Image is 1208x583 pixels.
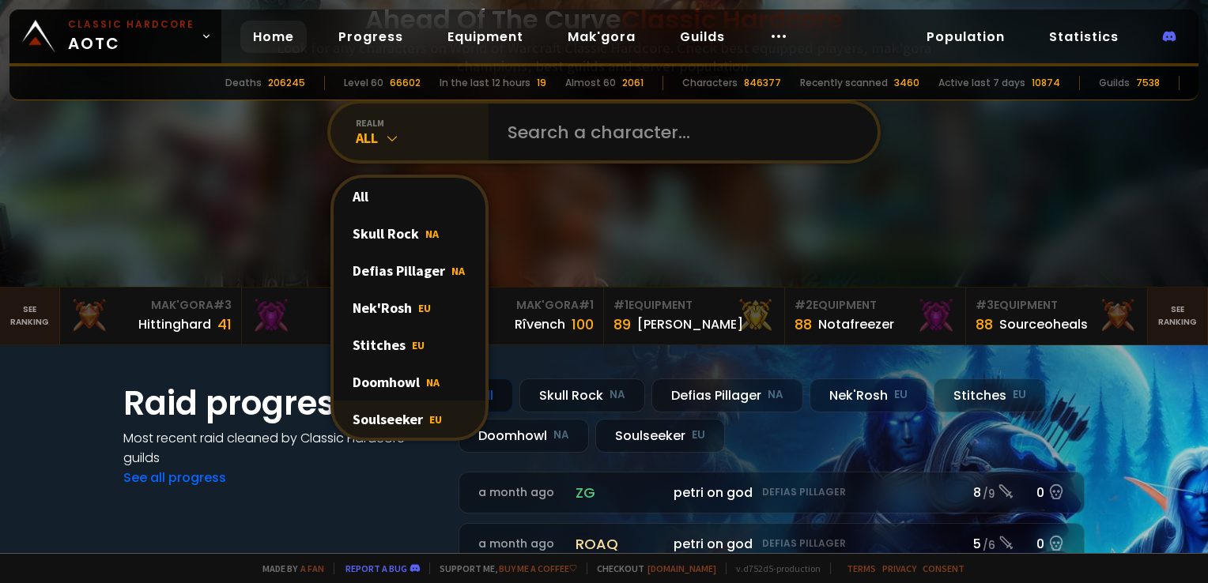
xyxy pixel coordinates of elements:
[356,129,489,147] div: All
[934,378,1046,412] div: Stitches
[587,562,716,574] span: Checkout
[334,401,485,438] div: Soulseeker
[300,562,324,574] a: a fan
[68,17,194,32] small: Classic Hardcore
[326,21,416,53] a: Progress
[595,419,725,453] div: Soulseeker
[800,76,888,90] div: Recently scanned
[412,338,425,352] span: EU
[432,297,594,314] div: Mak'Gora
[1099,76,1130,90] div: Guilds
[70,297,231,314] div: Mak'Gora
[334,363,485,401] div: Doomhowl
[334,326,485,363] div: Stitches
[1036,21,1131,53] a: Statistics
[795,314,812,335] div: 88
[334,215,485,252] div: Skull Rock
[390,76,421,90] div: 66602
[9,9,221,63] a: Classic HardcoreAOTC
[426,375,440,389] span: NA
[637,314,743,334] div: [PERSON_NAME]
[499,562,577,574] a: Buy me a coffee
[459,472,1085,513] a: a month agozgpetri on godDefias Pillager8 /90
[579,297,594,313] span: # 1
[253,562,324,574] span: Made by
[334,289,485,326] div: Nek'Rosh
[334,178,485,215] div: All
[217,314,232,335] div: 41
[440,76,530,90] div: In the last 12 hours
[810,378,927,412] div: Nek'Rosh
[613,314,631,335] div: 89
[537,76,546,90] div: 19
[847,562,876,574] a: Terms
[999,314,1088,334] div: Sourceoheals
[123,378,440,428] h1: Raid progress
[225,76,262,90] div: Deaths
[1032,76,1060,90] div: 10874
[976,297,1137,314] div: Equipment
[123,428,440,468] h4: Most recent raid cleaned by Classic Hardcore guilds
[1136,76,1160,90] div: 7538
[498,103,859,160] input: Search a character...
[334,252,485,289] div: Defias Pillager
[418,301,431,315] span: EU
[795,297,813,313] span: # 2
[572,314,594,335] div: 100
[60,288,241,344] a: Mak'Gora#3Hittinghard41
[882,562,916,574] a: Privacy
[123,468,226,487] a: See all progress
[515,314,565,334] div: Rîvench
[610,387,625,403] small: NA
[251,297,413,314] div: Mak'Gora
[894,76,919,90] div: 3460
[604,288,785,344] a: #1Equipment89[PERSON_NAME]
[423,288,604,344] a: Mak'Gora#1Rîvench100
[621,2,843,37] span: Classic Hardcore
[613,297,775,314] div: Equipment
[914,21,1017,53] a: Population
[622,76,644,90] div: 2061
[744,76,781,90] div: 846377
[365,1,843,39] h1: Ahead Of The Curve
[459,419,589,453] div: Doomhowl
[976,314,993,335] div: 88
[682,76,738,90] div: Characters
[651,378,803,412] div: Defias Pillager
[451,264,465,278] span: NA
[565,76,616,90] div: Almost 60
[344,76,383,90] div: Level 60
[242,288,423,344] a: Mak'Gora#2Rivench100
[818,314,894,334] div: Notafreezer
[240,21,307,53] a: Home
[894,387,908,403] small: EU
[519,378,645,412] div: Skull Rock
[268,76,305,90] div: 206245
[613,297,629,313] span: # 1
[425,227,439,241] span: NA
[68,17,194,55] span: AOTC
[138,314,211,334] div: Hittinghard
[692,427,705,443] small: EU
[768,387,783,403] small: NA
[667,21,738,53] a: Guilds
[1148,288,1208,344] a: Seeranking
[923,562,965,574] a: Consent
[785,288,966,344] a: #2Equipment88Notafreezer
[429,412,442,427] span: EU
[647,562,716,574] a: [DOMAIN_NAME]
[213,297,232,313] span: # 3
[345,562,407,574] a: Report a bug
[1013,387,1026,403] small: EU
[938,76,1025,90] div: Active last 7 days
[459,523,1085,565] a: a month agoroaqpetri on godDefias Pillager5 /60
[795,297,956,314] div: Equipment
[356,117,489,129] div: realm
[726,562,821,574] span: v. d752d5 - production
[435,21,536,53] a: Equipment
[976,297,994,313] span: # 3
[966,288,1147,344] a: #3Equipment88Sourceoheals
[429,562,577,574] span: Support me,
[555,21,648,53] a: Mak'gora
[553,427,569,443] small: NA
